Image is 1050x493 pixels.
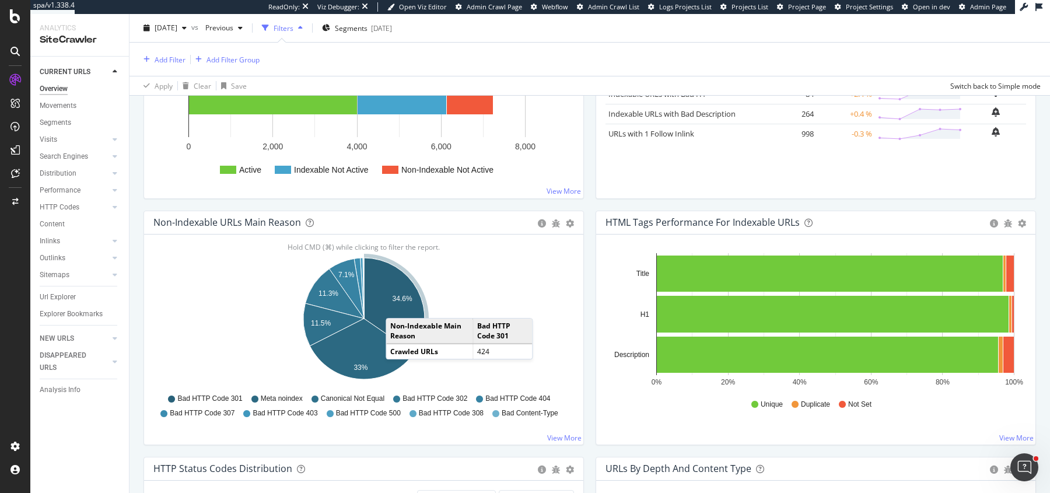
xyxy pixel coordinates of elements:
[547,433,582,443] a: View More
[40,100,121,112] a: Movements
[846,2,893,11] span: Project Settings
[542,2,568,11] span: Webflow
[253,408,317,418] span: Bad HTTP Code 403
[40,33,120,47] div: SiteCrawler
[40,23,120,33] div: Analytics
[552,466,560,474] div: bug
[777,2,826,12] a: Project Page
[40,269,69,281] div: Sitemaps
[40,333,74,345] div: NEW URLS
[577,2,639,12] a: Admin Crawl List
[456,2,522,12] a: Admin Crawl Page
[170,408,235,418] span: Bad HTTP Code 307
[387,2,447,12] a: Open Viz Editor
[40,134,57,146] div: Visits
[40,384,121,396] a: Analysis Info
[40,151,88,163] div: Search Engines
[605,216,800,228] div: HTML Tags Performance for Indexable URLs
[636,270,650,278] text: Title
[913,2,950,11] span: Open in dev
[216,76,247,95] button: Save
[992,127,1000,137] div: bell-plus
[40,100,76,112] div: Movements
[353,363,367,372] text: 33%
[40,201,109,214] a: HTTP Codes
[338,271,355,279] text: 7.1%
[566,219,574,228] div: gear
[393,295,412,303] text: 34.6%
[318,289,338,298] text: 11.3%
[40,308,121,320] a: Explorer Bookmarks
[605,253,1027,389] div: A chart.
[401,165,494,174] text: Non-Indexable Not Active
[788,2,826,11] span: Project Page
[502,408,558,418] span: Bad Content-Type
[155,81,173,90] div: Apply
[848,400,871,410] span: Not Set
[371,23,392,33] div: [DATE]
[538,219,546,228] div: circle-info
[946,76,1041,95] button: Switch back to Simple mode
[386,344,473,359] td: Crawled URLs
[206,54,260,64] div: Add Filter Group
[399,2,447,11] span: Open Viz Editor
[40,184,109,197] a: Performance
[191,53,260,67] button: Add Filter Group
[588,2,639,11] span: Admin Crawl List
[311,319,331,327] text: 11.5%
[648,2,712,12] a: Logs Projects List
[321,394,384,404] span: Canonical Not Equal
[177,394,242,404] span: Bad HTTP Code 301
[999,433,1034,443] a: View More
[864,378,878,386] text: 60%
[201,23,233,33] span: Previous
[721,378,735,386] text: 20%
[605,463,751,474] div: URLs by Depth and Content Type
[335,23,367,33] span: Segments
[386,319,473,344] td: Non-Indexable Main Reason
[40,235,109,247] a: Inlinks
[990,219,998,228] div: circle-info
[659,2,712,11] span: Logs Projects List
[178,76,211,95] button: Clear
[40,151,109,163] a: Search Engines
[155,23,177,33] span: 2025 Oct. 6th
[473,319,532,344] td: Bad HTTP Code 301
[801,400,830,410] span: Duplicate
[902,2,950,12] a: Open in dev
[720,2,768,12] a: Projects List
[261,394,303,404] span: Meta noindex
[153,216,301,228] div: Non-Indexable URLs Main Reason
[40,218,121,230] a: Content
[950,81,1041,90] div: Switch back to Simple mode
[640,310,650,319] text: H1
[40,66,90,78] div: CURRENT URLS
[485,394,550,404] span: Bad HTTP Code 404
[155,54,185,64] div: Add Filter
[153,7,575,189] svg: A chart.
[531,2,568,12] a: Webflow
[1018,219,1026,228] div: gear
[431,142,452,151] text: 6,000
[40,66,109,78] a: CURRENT URLS
[40,134,109,146] a: Visits
[317,19,397,37] button: Segments[DATE]
[970,2,1006,11] span: Admin Page
[187,142,191,151] text: 0
[817,104,875,124] td: +0.4 %
[194,81,211,90] div: Clear
[608,128,694,139] a: URLs with 1 Follow Inlink
[40,291,121,303] a: Url Explorer
[317,2,359,12] div: Viz Debugger:
[40,235,60,247] div: Inlinks
[1004,219,1012,228] div: bug
[268,2,300,12] div: ReadOnly:
[817,124,875,144] td: -0.3 %
[40,218,65,230] div: Content
[153,253,575,389] svg: A chart.
[40,117,121,129] a: Segments
[614,351,649,359] text: Description
[473,344,532,359] td: 424
[40,291,76,303] div: Url Explorer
